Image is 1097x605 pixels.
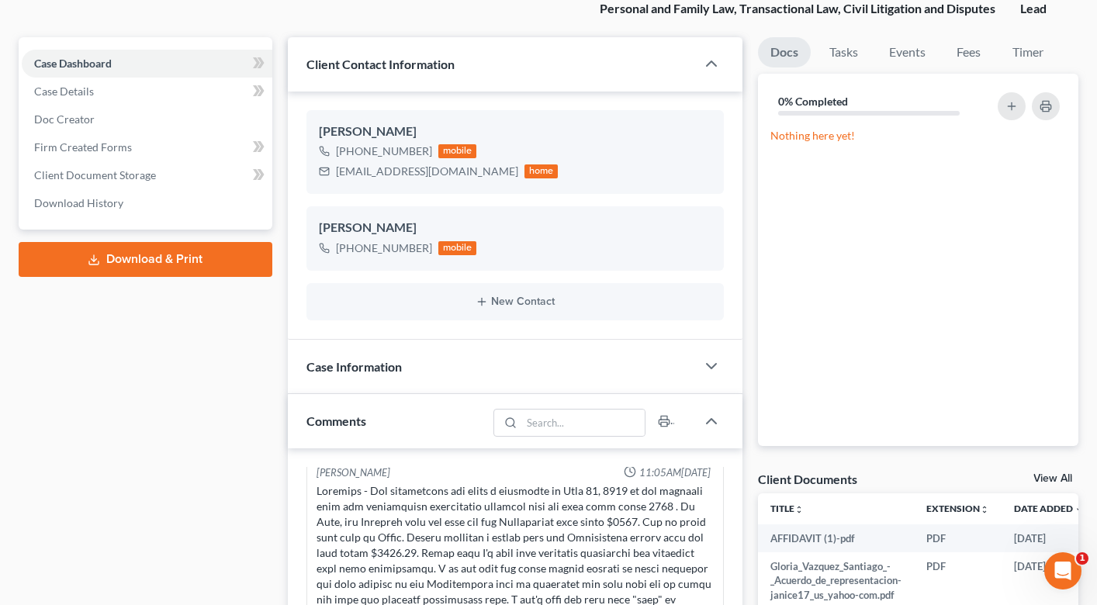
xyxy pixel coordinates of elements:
a: Tasks [817,37,870,67]
button: New Contact [319,296,711,308]
span: 11:05AM[DATE] [639,465,711,480]
td: PDF [914,524,1002,552]
a: Download & Print [19,242,272,277]
i: unfold_more [794,505,804,514]
a: Fees [944,37,994,67]
div: [PERSON_NAME] [319,123,711,141]
div: [PERSON_NAME] [317,465,390,480]
a: Docs [758,37,811,67]
div: [PHONE_NUMBER] [336,143,432,159]
a: View All [1033,473,1072,484]
div: home [524,164,559,178]
a: Download History [22,189,272,217]
span: 1 [1076,552,1088,565]
td: AFFIDAVIT (1)-pdf [758,524,914,552]
a: Timer [1000,37,1056,67]
input: Search... [521,410,645,436]
a: Client Document Storage [22,161,272,189]
i: unfold_more [980,505,989,514]
span: Case Details [34,85,94,98]
a: Firm Created Forms [22,133,272,161]
div: Client Documents [758,471,857,487]
div: mobile [438,144,477,158]
div: [PERSON_NAME] [319,219,711,237]
a: Events [877,37,938,67]
a: Case Details [22,78,272,105]
div: [PHONE_NUMBER] [336,240,432,256]
td: [DATE] [1002,524,1096,552]
span: Comments [306,413,366,428]
div: [EMAIL_ADDRESS][DOMAIN_NAME] [336,164,518,179]
a: Case Dashboard [22,50,272,78]
div: mobile [438,241,477,255]
p: Nothing here yet! [770,128,1066,143]
iframe: Intercom live chat [1044,552,1081,589]
span: Download History [34,196,123,209]
i: expand_more [1075,505,1084,514]
span: Client Contact Information [306,57,455,71]
span: Client Document Storage [34,168,156,181]
span: Doc Creator [34,112,95,126]
span: Case Dashboard [34,57,112,70]
a: Date Added expand_more [1014,503,1084,514]
a: Extensionunfold_more [926,503,989,514]
span: Firm Created Forms [34,140,132,154]
a: Titleunfold_more [770,503,804,514]
strong: 0% Completed [778,95,848,108]
span: Case Information [306,359,402,374]
a: Doc Creator [22,105,272,133]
